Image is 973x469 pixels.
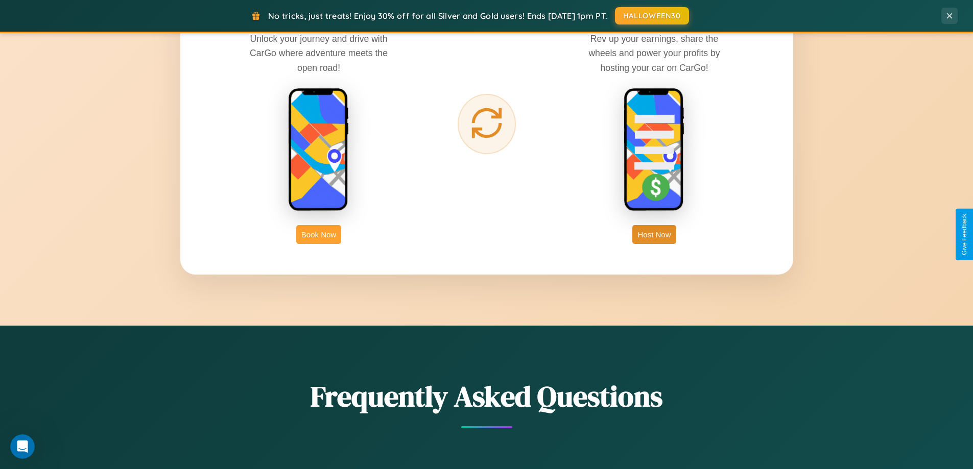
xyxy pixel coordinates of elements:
img: rent phone [288,88,349,212]
p: Rev up your earnings, share the wheels and power your profits by hosting your car on CarGo! [578,32,731,75]
div: Give Feedback [961,214,968,255]
h2: Frequently Asked Questions [180,377,793,416]
button: HALLOWEEN30 [615,7,689,24]
p: Unlock your journey and drive with CarGo where adventure meets the open road! [242,32,395,75]
button: Host Now [632,225,676,244]
span: No tricks, just treats! Enjoy 30% off for all Silver and Gold users! Ends [DATE] 1pm PT. [268,11,607,21]
iframe: Intercom live chat [10,434,35,459]
img: host phone [624,88,685,212]
button: Book Now [296,225,341,244]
